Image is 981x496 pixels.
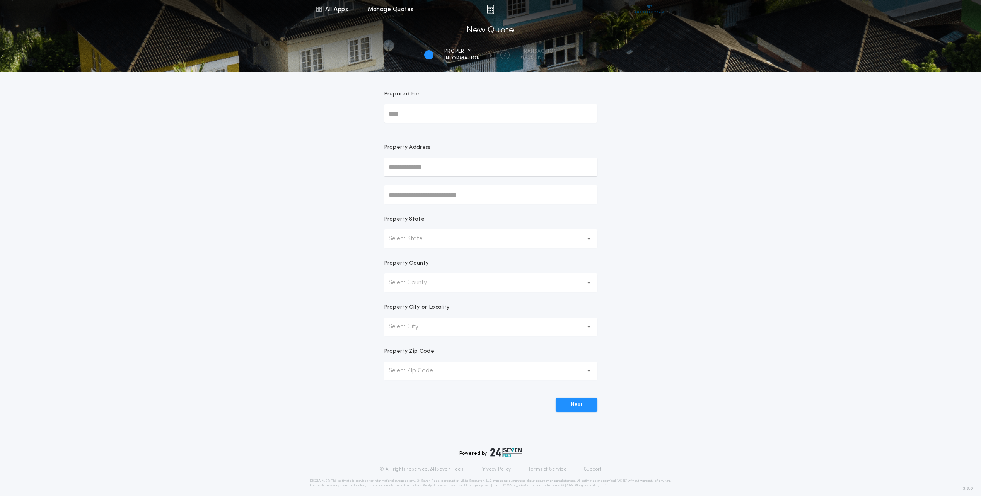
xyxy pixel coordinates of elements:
[635,5,664,13] img: vs-icon
[380,466,463,472] p: © All rights reserved. 24|Seven Fees
[520,48,557,54] span: Transaction
[556,398,597,412] button: Next
[389,366,445,375] p: Select Zip Code
[389,234,435,243] p: Select State
[384,348,434,355] p: Property Zip Code
[528,466,567,472] a: Terms of Service
[963,485,973,492] span: 3.8.0
[384,273,597,292] button: Select County
[467,24,514,37] h1: New Quote
[310,479,672,488] p: DISCLAIMER: This estimate is provided for informational purposes only. 24|Seven Fees, a product o...
[384,362,597,380] button: Select Zip Code
[584,466,601,472] a: Support
[480,466,511,472] a: Privacy Policy
[384,318,597,336] button: Select City
[491,484,529,487] a: [URL][DOMAIN_NAME]
[444,55,480,61] span: information
[459,448,522,457] div: Powered by
[384,90,420,98] p: Prepared For
[487,5,494,14] img: img
[384,260,429,267] p: Property County
[389,278,439,287] p: Select County
[520,55,557,61] span: details
[384,304,450,311] p: Property City or Locality
[503,52,506,58] h2: 2
[384,144,597,151] p: Property Address
[384,229,597,248] button: Select State
[384,104,597,123] input: Prepared For
[389,322,431,331] p: Select City
[384,216,425,223] p: Property State
[490,448,522,457] img: logo
[428,52,430,58] h2: 1
[444,48,480,54] span: Property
